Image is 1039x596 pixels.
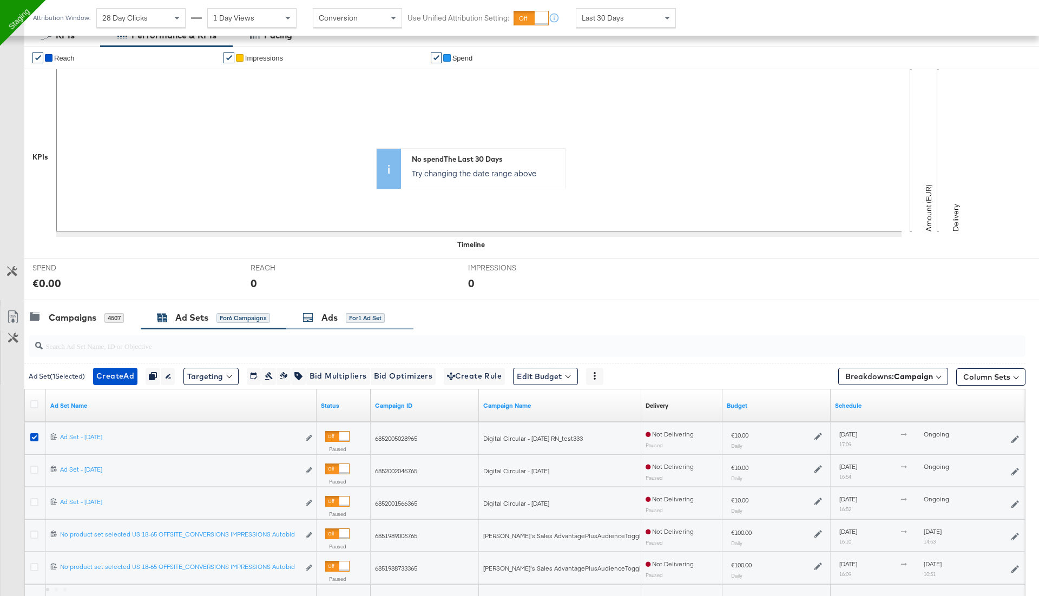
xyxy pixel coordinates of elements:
[346,313,385,323] div: for 1 Ad Set
[60,433,300,444] a: Ad Set - [DATE]
[251,263,332,273] span: REACH
[468,275,475,291] div: 0
[894,372,933,381] b: Campaign
[104,313,124,323] div: 4507
[60,433,300,441] div: Ad Set - [DATE]
[646,560,694,568] span: Not Delivering
[839,560,857,568] span: [DATE]
[60,465,300,474] div: Ad Set - [DATE]
[49,312,96,324] div: Campaigns
[646,401,668,410] a: Reflects the ability of your Ad Set to achieve delivery based on ad states, schedule and budget.
[646,495,694,503] span: Not Delivering
[731,528,752,537] div: €100.00
[375,564,417,572] span: 6851988733365
[216,313,270,323] div: for 6 Campaigns
[731,442,742,449] sub: Daily
[839,506,851,512] sub: 16:52
[183,368,239,385] button: Targeting
[175,312,208,324] div: Ad Sets
[96,369,134,383] span: Create Ad
[60,530,300,541] a: No product set selected US 18-65 OFFSITE_CONVERSIONS IMPRESSIONS Autobid
[646,442,663,448] sub: Paused
[321,312,338,324] div: Ads
[924,527,942,535] span: [DATE]
[32,14,91,22] div: Attribution Window:
[60,562,300,574] a: No product set selected US 18-65 OFFSITE_CONVERSIONS IMPRESSIONS Autobid
[375,467,417,475] span: 6852002046765
[431,52,442,63] a: ✔
[646,474,663,481] sub: Paused
[483,532,645,540] span: [PERSON_NAME]'s Sales AdvantagePlusAudienceToggle
[731,507,742,514] sub: Daily
[646,539,663,546] sub: Paused
[839,571,851,577] sub: 16:09
[483,467,549,475] span: Digital Circular - [DATE]
[306,368,370,385] button: Bid Multipliers
[325,478,350,485] label: Paused
[223,52,234,63] a: ✔
[370,368,436,385] button: Bid Optimizers
[483,564,645,572] span: [PERSON_NAME]'s Sales AdvantagePlusAudienceToggle
[32,275,61,291] div: €0.00
[375,499,417,507] span: 6852001566365
[213,13,254,23] span: 1 Day Views
[924,560,942,568] span: [DATE]
[839,527,857,535] span: [DATE]
[924,571,936,577] sub: 10:51
[325,543,350,550] label: Paused
[375,401,475,410] a: Your Ad Set Campaign ID.
[374,369,433,383] span: Bid Optimizers
[32,52,43,63] a: ✔
[321,401,366,410] a: Shows the current state of your Ad Set.
[50,401,312,410] a: Your Ad Set name.
[54,54,75,62] span: Reach
[452,54,473,62] span: Spend
[325,511,350,518] label: Paused
[483,499,549,507] span: Digital Circular - [DATE]
[839,462,857,471] span: [DATE]
[375,532,417,540] span: 6851989006765
[513,368,578,385] button: Edit Budget
[375,434,417,442] span: 6852005028965
[839,473,851,480] sub: 16:54
[29,372,85,381] div: Ad Set ( 1 Selected)
[310,369,367,383] span: Bid Multipliers
[646,527,694,535] span: Not Delivering
[325,575,350,582] label: Paused
[956,368,1025,386] button: Column Sets
[845,371,933,382] span: Breakdowns:
[924,430,949,438] span: ongoing
[727,401,826,410] a: Shows the current budget of Ad Set.
[412,154,560,164] div: No spend The Last 30 Days
[447,369,502,383] span: Create Rule
[483,434,583,442] span: Digital Circular - [DATE] RN_test333
[839,441,851,447] sub: 17:09
[32,263,114,273] span: SPEND
[731,475,742,481] sub: Daily
[646,507,663,513] sub: Paused
[839,538,851,545] sub: 16:10
[60,465,300,476] a: Ad Set - [DATE]
[924,462,949,471] span: ongoing
[924,495,949,503] span: ongoing
[731,540,742,546] sub: Daily
[60,498,300,509] a: Ad Set - [DATE]
[646,462,694,471] span: Not Delivering
[43,331,934,352] input: Search Ad Set Name, ID or Objective
[731,572,742,579] sub: Daily
[251,275,257,291] div: 0
[646,401,668,410] div: Delivery
[731,561,752,569] div: €100.00
[924,538,936,545] sub: 14:53
[444,368,505,385] button: Create Rule
[93,368,137,385] button: CreateAd
[731,463,748,472] div: €10.00
[731,431,748,440] div: €10.00
[319,13,358,23] span: Conversion
[646,430,694,438] span: Not Delivering
[468,263,549,273] span: IMPRESSIONS
[582,13,624,23] span: Last 30 Days
[407,13,509,23] label: Use Unified Attribution Setting:
[835,401,1023,410] a: Shows when your Ad Set is scheduled to deliver.
[325,446,350,453] label: Paused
